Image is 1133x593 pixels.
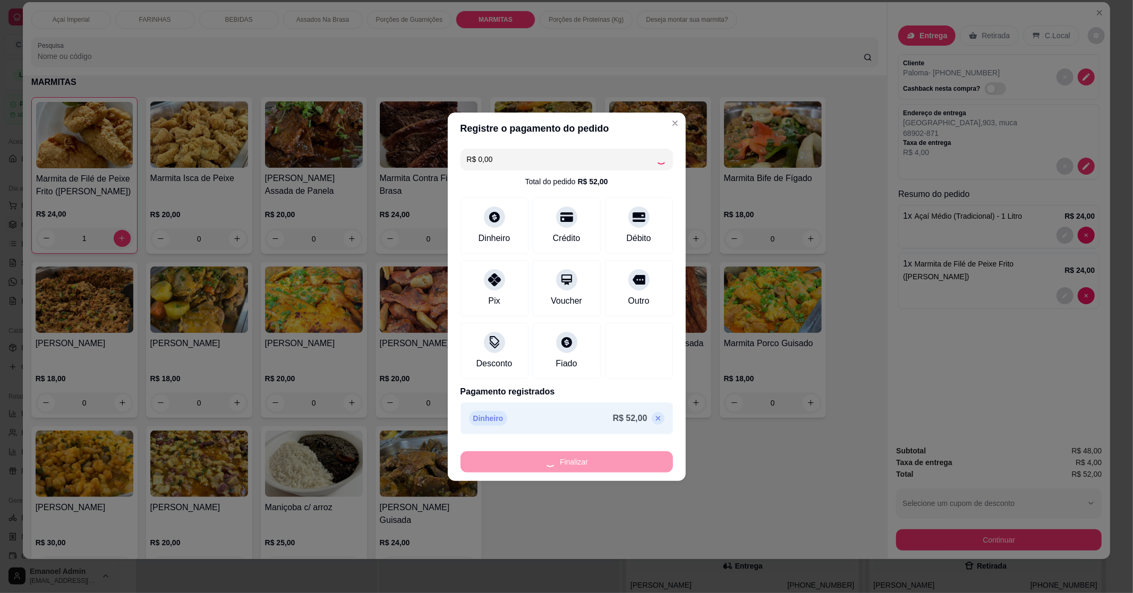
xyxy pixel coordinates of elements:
div: Fiado [556,357,577,370]
p: Pagamento registrados [461,385,673,398]
button: Close [667,115,684,132]
div: Loading [656,154,667,165]
p: R$ 52,00 [613,412,648,425]
p: Dinheiro [469,411,508,426]
div: Voucher [551,295,582,307]
div: Débito [626,232,651,245]
div: Total do pedido [525,176,608,187]
div: R$ 52,00 [578,176,608,187]
div: Desconto [476,357,513,370]
div: Crédito [553,232,581,245]
div: Outro [628,295,649,307]
div: Pix [488,295,500,307]
header: Registre o pagamento do pedido [448,113,686,144]
div: Dinheiro [479,232,510,245]
input: Ex.: hambúrguer de cordeiro [467,149,656,170]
